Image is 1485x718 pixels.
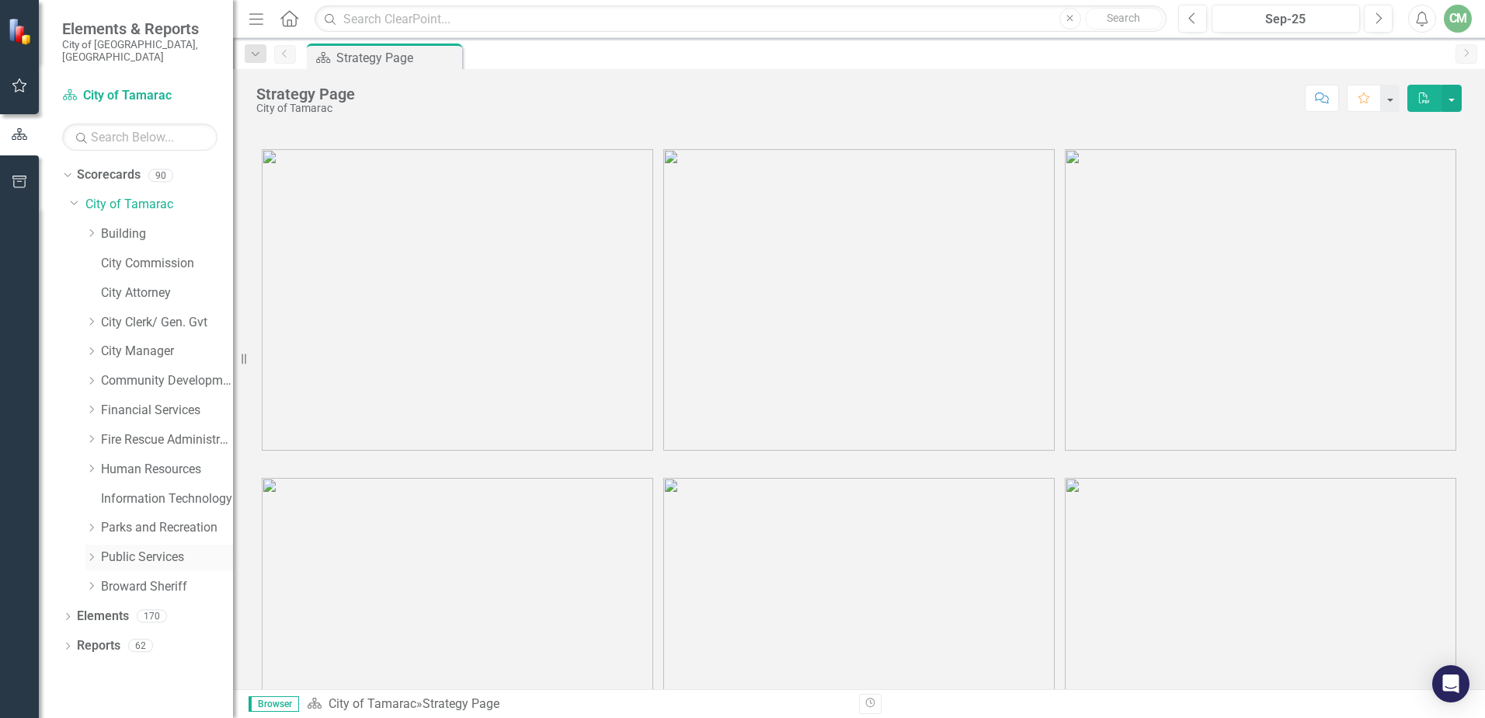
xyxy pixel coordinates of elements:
a: Information Technology [101,490,233,508]
img: tamarac2%20v3.png [663,149,1055,451]
div: 62 [128,640,153,653]
div: Strategy Page [336,48,458,68]
button: CM [1444,5,1472,33]
div: 170 [137,610,167,623]
img: tamarac1%20v3.png [262,149,653,451]
a: Fire Rescue Administration [101,431,233,449]
a: Building [101,225,233,243]
a: City of Tamarac [62,87,217,105]
a: City Clerk/ Gen. Gvt [101,314,233,332]
a: City Manager [101,343,233,361]
a: Human Resources [101,461,233,479]
a: Parks and Recreation [101,519,233,537]
div: 90 [148,169,173,182]
img: ClearPoint Strategy [8,18,35,45]
a: City Attorney [101,284,233,302]
div: Open Intercom Messenger [1432,665,1469,702]
div: » [307,695,847,713]
a: City of Tamarac [85,196,233,214]
div: Sep-25 [1217,10,1355,29]
input: Search Below... [62,124,217,151]
span: Search [1107,12,1140,24]
a: Public Services [101,549,233,566]
div: Strategy Page [423,696,499,711]
span: Elements & Reports [62,19,217,38]
small: City of [GEOGRAPHIC_DATA], [GEOGRAPHIC_DATA] [62,38,217,64]
a: Financial Services [101,402,233,420]
input: Search ClearPoint... [315,5,1167,33]
a: City of Tamarac [329,696,416,711]
div: Strategy Page [256,85,355,103]
span: Browser [249,696,299,712]
button: Sep-25 [1212,5,1360,33]
div: City of Tamarac [256,103,355,114]
a: Community Development [101,372,233,390]
a: Scorecards [77,166,141,184]
a: City Commission [101,255,233,273]
a: Reports [77,637,120,655]
a: Elements [77,608,129,626]
a: Broward Sheriff [101,578,233,596]
button: Search [1085,8,1163,30]
img: tamarac3%20v3.png [1065,149,1456,451]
